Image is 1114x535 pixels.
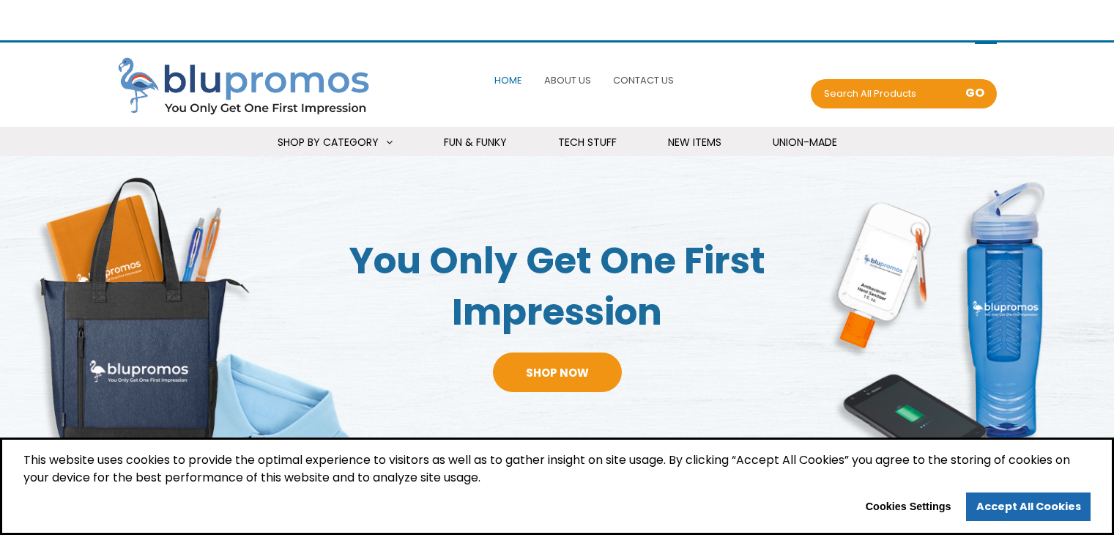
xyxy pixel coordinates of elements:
span: Home [494,73,522,87]
a: allow cookies [966,492,1091,522]
a: Shop Now [493,353,622,392]
span: About Us [544,73,591,87]
span: Tech Stuff [558,135,617,150]
button: Cookies Settings [855,495,961,519]
a: Shop By Category [259,127,411,158]
a: Contact Us [609,64,677,96]
span: Union-Made [773,135,837,150]
a: Home [491,64,526,96]
span: This website uses cookies to provide the optimal experience to visitors as well as to gather insi... [23,451,1091,492]
span: Shop By Category [278,135,379,150]
img: Blupromos LLC's Logo [118,57,382,117]
a: Union-Made [754,127,855,158]
span: New Items [668,135,721,150]
a: Fun & Funky [426,127,525,158]
a: About Us [541,64,595,96]
span: Fun & Funky [444,135,507,150]
a: Tech Stuff [540,127,635,158]
span: Contact Us [613,73,674,87]
a: New Items [650,127,740,158]
span: You Only Get One First Impression [278,235,836,338]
